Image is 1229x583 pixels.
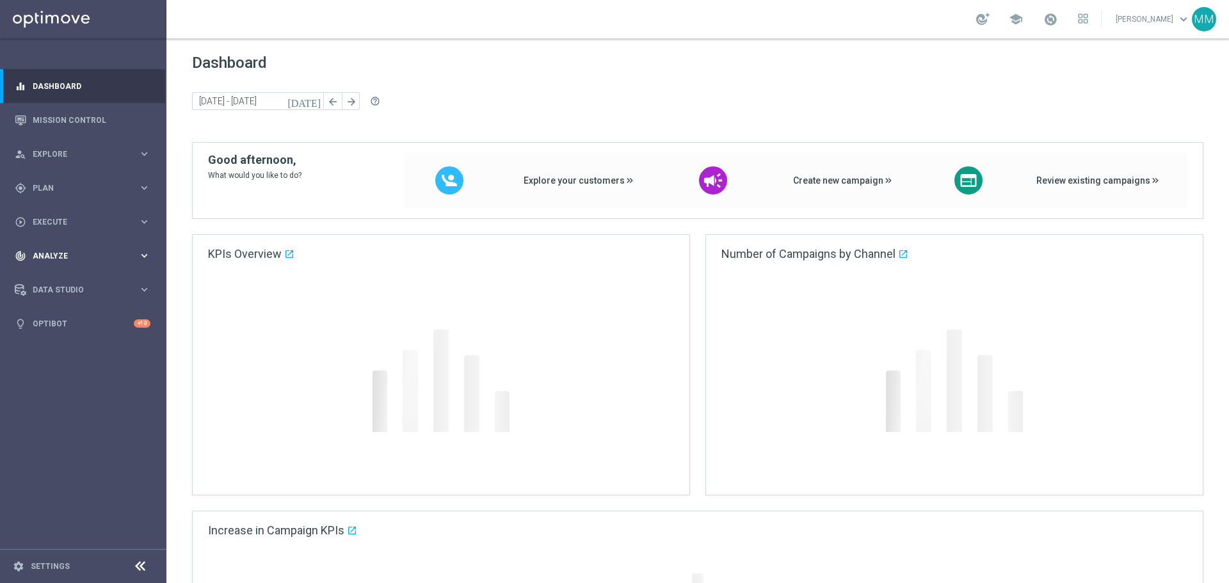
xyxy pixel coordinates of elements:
[33,307,134,340] a: Optibot
[15,182,138,194] div: Plan
[14,115,151,125] button: Mission Control
[14,251,151,261] button: track_changes Analyze keyboard_arrow_right
[1192,7,1216,31] div: MM
[14,183,151,193] button: gps_fixed Plan keyboard_arrow_right
[15,216,138,228] div: Execute
[33,103,150,137] a: Mission Control
[15,148,26,160] i: person_search
[138,284,150,296] i: keyboard_arrow_right
[138,216,150,228] i: keyboard_arrow_right
[1114,10,1192,29] a: [PERSON_NAME]keyboard_arrow_down
[138,250,150,262] i: keyboard_arrow_right
[15,81,26,92] i: equalizer
[15,148,138,160] div: Explore
[33,252,138,260] span: Analyze
[33,150,138,158] span: Explore
[14,285,151,295] button: Data Studio keyboard_arrow_right
[15,250,138,262] div: Analyze
[14,149,151,159] button: person_search Explore keyboard_arrow_right
[138,148,150,160] i: keyboard_arrow_right
[15,307,150,340] div: Optibot
[33,69,150,103] a: Dashboard
[15,250,26,262] i: track_changes
[1177,12,1191,26] span: keyboard_arrow_down
[15,216,26,228] i: play_circle_outline
[15,284,138,296] div: Data Studio
[33,184,138,192] span: Plan
[134,319,150,328] div: +10
[1009,12,1023,26] span: school
[33,286,138,294] span: Data Studio
[15,182,26,194] i: gps_fixed
[14,217,151,227] button: play_circle_outline Execute keyboard_arrow_right
[31,563,70,570] a: Settings
[33,218,138,226] span: Execute
[15,103,150,137] div: Mission Control
[15,69,150,103] div: Dashboard
[138,182,150,194] i: keyboard_arrow_right
[13,561,24,572] i: settings
[14,81,151,92] button: equalizer Dashboard
[14,319,151,329] button: lightbulb Optibot +10
[15,318,26,330] i: lightbulb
